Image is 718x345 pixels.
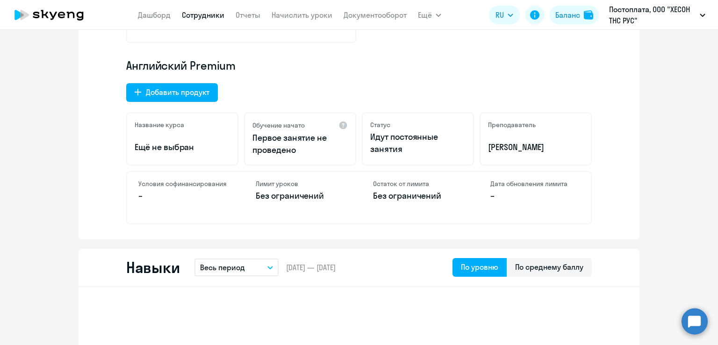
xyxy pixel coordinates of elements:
h4: Дата обновления лимита [490,180,580,188]
span: [DATE] — [DATE] [286,262,336,273]
p: Ещё не выбран [135,141,230,153]
a: Сотрудники [182,10,224,20]
p: Постоплата, ООО "ХЕСОН ТНС РУС" [609,4,696,26]
button: Постоплата, ООО "ХЕСОН ТНС РУС" [604,4,710,26]
p: [PERSON_NAME] [488,141,583,153]
a: Начислить уроки [272,10,332,20]
p: Без ограничений [373,190,462,202]
p: Идут постоянные занятия [370,131,466,155]
img: balance [584,10,593,20]
p: Первое занятие не проведено [252,132,348,156]
span: RU [495,9,504,21]
button: Весь период [194,259,279,276]
a: Документооборот [344,10,407,20]
div: Добавить продукт [146,86,209,98]
a: Дашборд [138,10,171,20]
p: – [490,190,580,202]
div: По уровню [461,261,498,273]
div: По среднему баллу [515,261,583,273]
p: Без ограничений [256,190,345,202]
span: Английский Premium [126,58,236,73]
h4: Условия софинансирования [138,180,228,188]
button: Добавить продукт [126,83,218,102]
div: Баланс [555,9,580,21]
button: Ещё [418,6,441,24]
h5: Обучение начато [252,121,305,129]
h2: Навыки [126,258,179,277]
a: Отчеты [236,10,260,20]
h5: Статус [370,121,390,129]
h4: Остаток от лимита [373,180,462,188]
span: Ещё [418,9,432,21]
button: RU [489,6,520,24]
button: Балансbalance [550,6,599,24]
p: Весь период [200,262,245,273]
h4: Лимит уроков [256,180,345,188]
p: – [138,190,228,202]
h5: Преподаватель [488,121,536,129]
h5: Название курса [135,121,184,129]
